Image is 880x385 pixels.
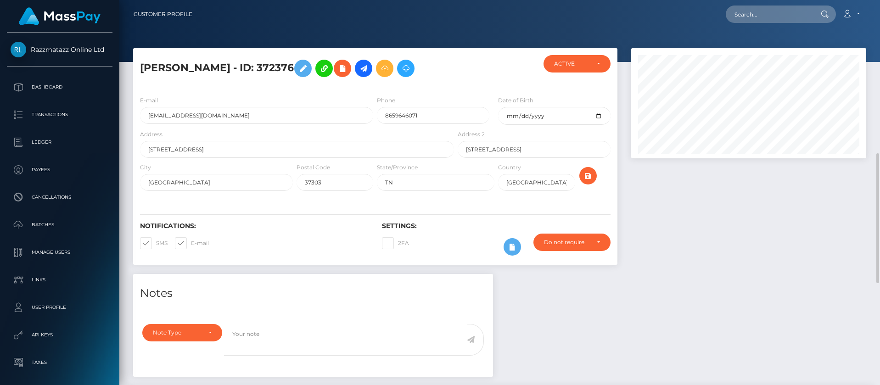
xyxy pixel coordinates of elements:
[7,158,112,181] a: Payees
[175,237,209,249] label: E-mail
[140,130,163,139] label: Address
[7,186,112,209] a: Cancellations
[544,239,589,246] div: Do not require
[377,163,418,172] label: State/Province
[7,324,112,346] a: API Keys
[7,241,112,264] a: Manage Users
[7,213,112,236] a: Batches
[11,356,109,369] p: Taxes
[7,296,112,319] a: User Profile
[533,234,611,251] button: Do not require
[382,237,409,249] label: 2FA
[11,108,109,122] p: Transactions
[544,55,611,73] button: ACTIVE
[554,60,589,67] div: ACTIVE
[498,163,521,172] label: Country
[355,60,372,77] a: Initiate Payout
[140,96,158,105] label: E-mail
[726,6,812,23] input: Search...
[7,76,112,99] a: Dashboard
[7,351,112,374] a: Taxes
[11,42,26,57] img: Razzmatazz Online Ltd
[11,218,109,232] p: Batches
[11,246,109,259] p: Manage Users
[498,96,533,105] label: Date of Birth
[140,163,151,172] label: City
[11,328,109,342] p: API Keys
[382,222,610,230] h6: Settings:
[377,96,395,105] label: Phone
[19,7,101,25] img: MassPay Logo
[7,103,112,126] a: Transactions
[11,190,109,204] p: Cancellations
[7,131,112,154] a: Ledger
[140,55,449,82] h5: [PERSON_NAME] - ID: 372376
[11,163,109,177] p: Payees
[153,329,201,336] div: Note Type
[297,163,330,172] label: Postal Code
[140,237,168,249] label: SMS
[458,130,485,139] label: Address 2
[7,45,112,54] span: Razzmatazz Online Ltd
[11,80,109,94] p: Dashboard
[11,301,109,314] p: User Profile
[140,222,368,230] h6: Notifications:
[11,135,109,149] p: Ledger
[142,324,222,341] button: Note Type
[7,268,112,291] a: Links
[11,273,109,287] p: Links
[134,5,192,24] a: Customer Profile
[140,285,486,301] h4: Notes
